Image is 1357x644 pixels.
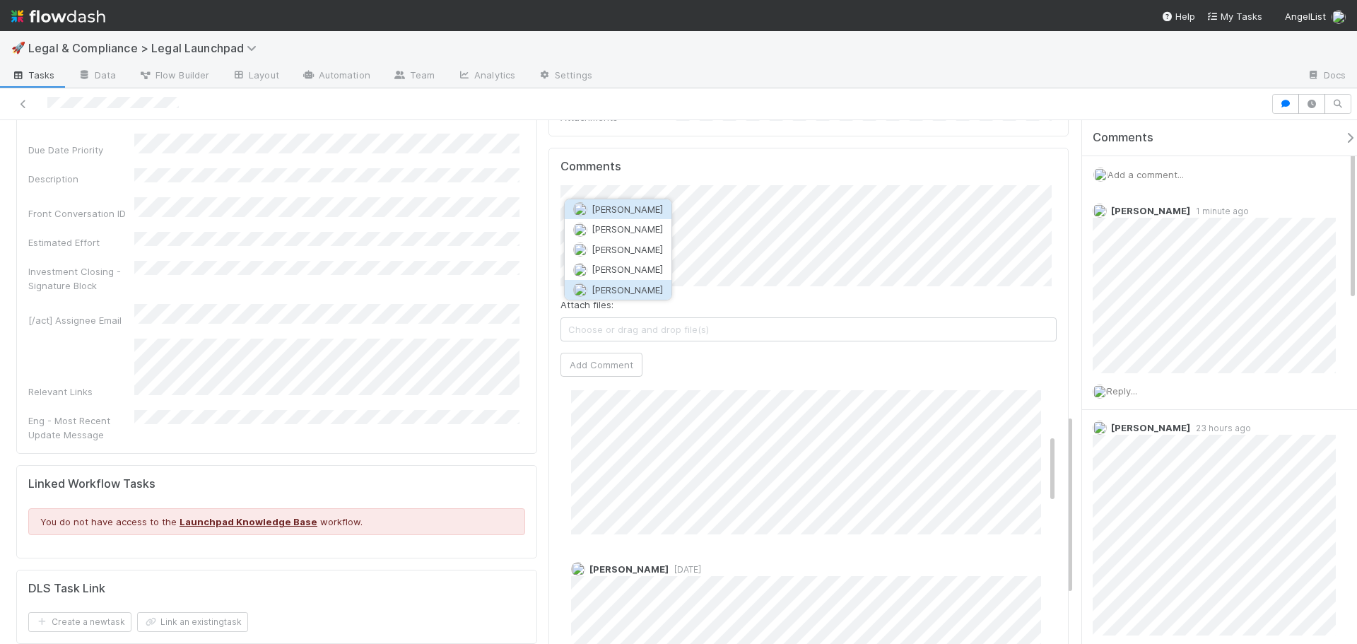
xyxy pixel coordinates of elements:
span: 23 hours ago [1190,423,1251,433]
img: avatar_ba76ddef-3fd0-4be4-9bc3-126ad567fcd5.png [1093,421,1107,435]
span: [PERSON_NAME] [592,284,663,295]
span: [PERSON_NAME] [592,244,663,255]
button: [PERSON_NAME] [565,199,671,219]
span: Add a comment... [1108,169,1184,180]
span: [PERSON_NAME] [1111,422,1190,433]
a: Layout [221,65,290,88]
span: Choose or drag and drop file(s) [561,318,1057,341]
button: [PERSON_NAME] [565,280,671,300]
a: Docs [1296,65,1357,88]
div: Help [1161,9,1195,23]
div: Eng - Most Recent Update Message [28,414,134,442]
h5: DLS Task Link [28,582,105,596]
a: Launchpad Knowledge Base [180,516,317,527]
span: [DATE] [669,564,701,575]
h5: Linked Workflow Tasks [28,477,525,491]
a: Team [382,65,446,88]
button: [PERSON_NAME] [565,219,671,239]
img: avatar_ba76ddef-3fd0-4be4-9bc3-126ad567fcd5.png [1093,168,1108,182]
button: Link an existingtask [137,612,248,632]
span: My Tasks [1206,11,1262,22]
img: avatar_7ba8ec58-bd0f-432b-b5d2-ae377bfaef52.png [571,562,585,576]
button: Add Comment [560,353,642,377]
div: Relevant Links [28,385,134,399]
a: Flow Builder [127,65,221,88]
img: avatar_9bf5d80c-4205-46c9-bf6e-5147b3b3a927.png [573,263,587,277]
span: [PERSON_NAME] [1111,205,1190,216]
button: [PERSON_NAME] [565,240,671,259]
span: [PERSON_NAME] [592,204,663,215]
div: Front Conversation ID [28,206,134,221]
span: [PERSON_NAME] [592,264,663,275]
span: Tasks [11,68,55,82]
div: You do not have access to the workflow. [28,508,525,535]
a: My Tasks [1206,9,1262,23]
button: Create a newtask [28,612,131,632]
div: Estimated Effort [28,235,134,250]
div: Due Date Priority [28,143,134,157]
h5: Comments [560,160,1057,174]
button: [PERSON_NAME] [565,259,671,279]
span: [PERSON_NAME] [592,223,663,235]
span: Legal & Compliance > Legal Launchpad [28,41,264,55]
a: Automation [290,65,382,88]
img: avatar_7ba8ec58-bd0f-432b-b5d2-ae377bfaef52.png [573,283,587,297]
label: Attach files: [560,298,613,312]
span: Comments [1093,131,1153,145]
span: 🚀 [11,42,25,54]
img: avatar_7ba8ec58-bd0f-432b-b5d2-ae377bfaef52.png [1093,204,1107,218]
a: Analytics [446,65,527,88]
a: Data [66,65,127,88]
div: [/act] Assignee Email [28,313,134,327]
img: avatar_ba76ddef-3fd0-4be4-9bc3-126ad567fcd5.png [1093,385,1107,399]
div: Investment Closing - Signature Block [28,264,134,293]
div: Description [28,172,134,186]
a: Settings [527,65,604,88]
span: Reply... [1107,385,1137,397]
img: logo-inverted-e16ddd16eac7371096b0.svg [11,4,105,28]
span: Flow Builder [139,68,209,82]
span: AngelList [1285,11,1326,22]
img: avatar_ba0ef937-97b0-4cb1-a734-c46f876909ef.png [573,242,587,257]
span: [PERSON_NAME] [589,563,669,575]
img: avatar_ad9da010-433a-4b4a-a484-836c288de5e1.png [573,223,587,237]
img: avatar_ba76ddef-3fd0-4be4-9bc3-126ad567fcd5.png [1332,10,1346,24]
img: avatar_70eb89fd-53e7-4719-8353-99a31b391b8c.png [573,202,587,216]
span: 1 minute ago [1190,206,1249,216]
